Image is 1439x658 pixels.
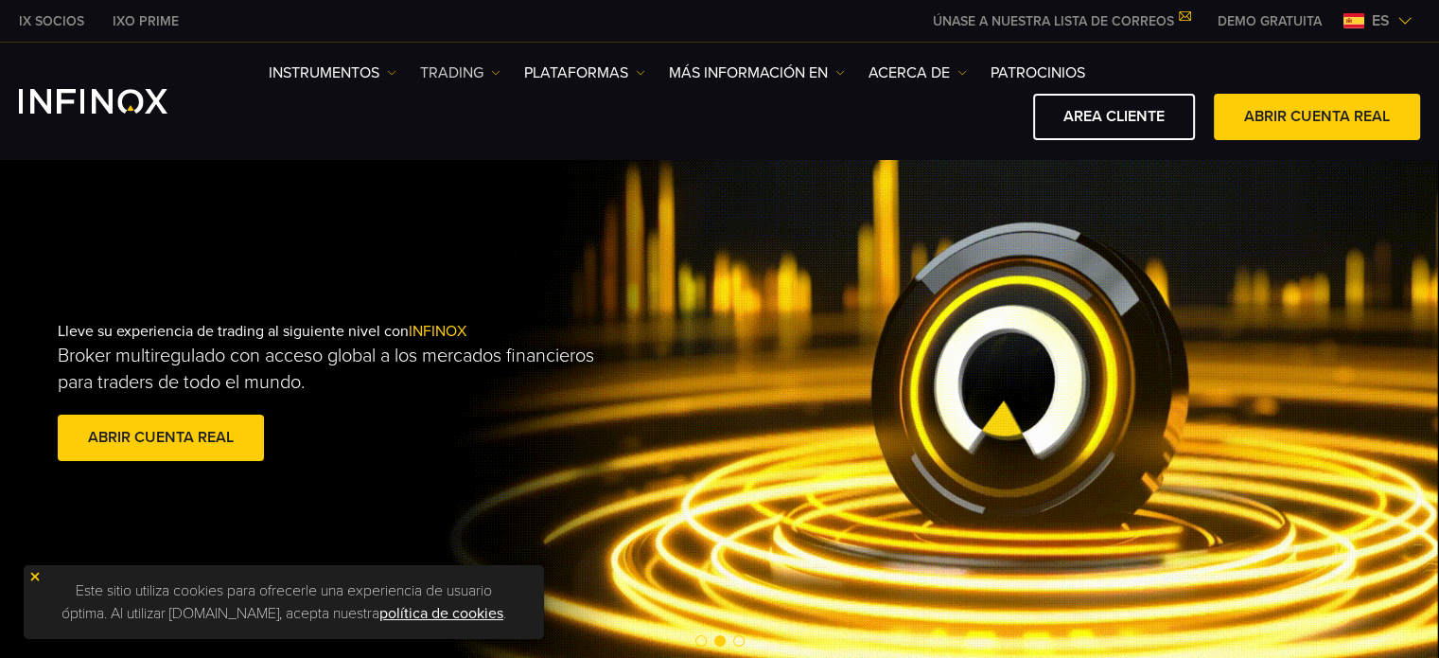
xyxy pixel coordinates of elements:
[714,635,726,647] span: Go to slide 2
[33,575,535,630] p: Este sitio utiliza cookies para ofrecerle una experiencia de usuario óptima. Al utilizar [DOMAIN_...
[58,292,760,496] div: Lleve su experiencia de trading al siguiente nivel con
[991,62,1085,84] a: Patrocinios
[19,89,212,114] a: INFINOX Logo
[28,570,42,583] img: yellow close icon
[669,62,845,84] a: Más información en
[1203,11,1336,31] a: INFINOX MENU
[733,635,745,647] span: Go to slide 3
[695,635,707,647] span: Go to slide 1
[1214,94,1420,140] a: ABRIR CUENTA REAL
[269,62,396,84] a: Instrumentos
[58,343,620,396] p: Broker multiregulado con acceso global a los mercados financieros para traders de todo el mundo.
[379,604,503,623] a: política de cookies
[524,62,645,84] a: PLATAFORMAS
[869,62,967,84] a: ACERCA DE
[58,415,264,461] a: ABRIR CUENTA REAL
[1033,94,1195,140] a: AREA CLIENTE
[409,322,466,341] span: INFINOX
[5,11,98,31] a: INFINOX
[1364,9,1397,32] span: es
[420,62,500,84] a: TRADING
[98,11,193,31] a: INFINOX
[919,13,1203,29] a: ÚNASE A NUESTRA LISTA DE CORREOS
